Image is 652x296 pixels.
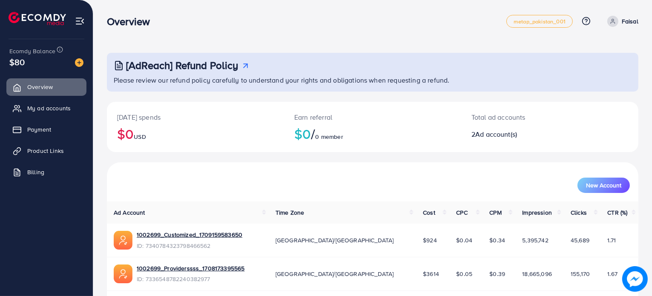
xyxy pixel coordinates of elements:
img: ic-ads-acc.e4c84228.svg [114,231,132,250]
span: Ecomdy Balance [9,47,55,55]
img: ic-ads-acc.e4c84228.svg [114,264,132,283]
img: image [75,58,83,67]
a: metap_pakistan_001 [506,15,573,28]
button: New Account [577,178,630,193]
span: Payment [27,125,51,134]
p: Earn referral [294,112,451,122]
span: [GEOGRAPHIC_DATA]/[GEOGRAPHIC_DATA] [276,236,394,244]
span: $0.34 [489,236,505,244]
a: My ad accounts [6,100,86,117]
h2: $0 [294,126,451,142]
h3: [AdReach] Refund Policy [126,59,238,72]
span: 155,170 [571,270,590,278]
span: New Account [586,182,621,188]
span: Ad Account [114,208,145,217]
span: 1.67 [607,270,618,278]
span: CPC [456,208,467,217]
img: menu [75,16,85,26]
span: Impression [522,208,552,217]
a: 1002699_Providerssss_1708173395565 [137,264,244,273]
a: Overview [6,78,86,95]
span: $80 [9,56,25,68]
img: image [623,267,646,290]
p: Please review our refund policy carefully to understand your rights and obligations when requesti... [114,75,633,85]
span: Product Links [27,147,64,155]
span: metap_pakistan_001 [514,19,566,24]
span: $0.04 [456,236,472,244]
span: / [311,124,315,144]
span: Overview [27,83,53,91]
span: $924 [423,236,437,244]
span: Ad account(s) [475,129,517,139]
h3: Overview [107,15,157,28]
p: Faisal [622,16,638,26]
img: logo [9,12,66,25]
span: 0 member [316,132,343,141]
h2: $0 [117,126,274,142]
h2: 2 [471,130,584,138]
span: 1.71 [607,236,616,244]
a: 1002699_Customized_1709159583650 [137,230,242,239]
span: Cost [423,208,435,217]
span: ID: 7340784323798466562 [137,241,242,250]
span: USD [134,132,146,141]
span: ID: 7336548782240382977 [137,275,244,283]
span: $3614 [423,270,439,278]
p: [DATE] spends [117,112,274,122]
span: 45,689 [571,236,589,244]
span: 18,665,096 [522,270,552,278]
span: [GEOGRAPHIC_DATA]/[GEOGRAPHIC_DATA] [276,270,394,278]
span: CPM [489,208,501,217]
span: My ad accounts [27,104,71,112]
a: Product Links [6,142,86,159]
a: Payment [6,121,86,138]
span: Time Zone [276,208,304,217]
a: Faisal [604,16,638,27]
p: Total ad accounts [471,112,584,122]
span: CTR (%) [607,208,627,217]
span: Clicks [571,208,587,217]
a: Billing [6,164,86,181]
span: $0.39 [489,270,505,278]
span: $0.05 [456,270,472,278]
span: 5,395,742 [522,236,548,244]
span: Billing [27,168,44,176]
